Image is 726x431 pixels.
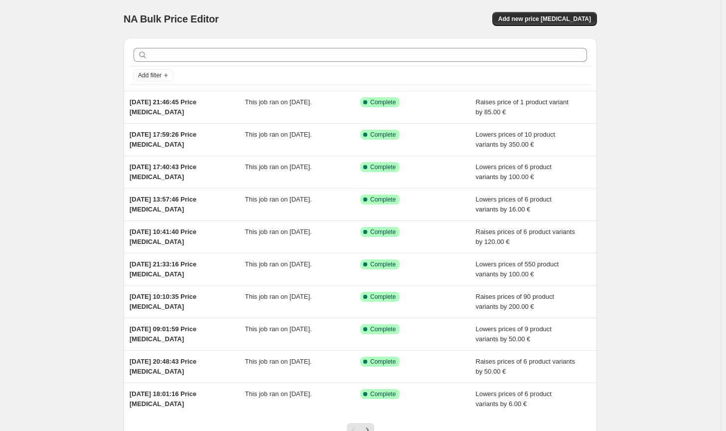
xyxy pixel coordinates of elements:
[138,71,161,79] span: Add filter
[245,196,312,203] span: This job ran on [DATE].
[370,358,396,366] span: Complete
[370,293,396,301] span: Complete
[130,196,196,213] span: [DATE] 13:57:46 Price [MEDICAL_DATA]
[476,293,555,310] span: Raises prices of 90 product variants by 200.00 €
[245,163,312,171] span: This job ran on [DATE].
[476,228,575,245] span: Raises prices of 6 product variants by 120.00 €
[370,260,396,268] span: Complete
[476,358,575,375] span: Raises prices of 6 product variants by 50.00 €
[476,390,552,408] span: Lowers prices of 6 product variants by 6.00 €
[476,98,569,116] span: Raises price of 1 product variant by 85.00 €
[498,15,591,23] span: Add new price [MEDICAL_DATA]
[370,228,396,236] span: Complete
[245,98,312,106] span: This job ran on [DATE].
[130,260,196,278] span: [DATE] 21:33:16 Price [MEDICAL_DATA]
[130,325,196,343] span: [DATE] 09:01:59 Price [MEDICAL_DATA]
[245,260,312,268] span: This job ran on [DATE].
[370,131,396,139] span: Complete
[245,131,312,138] span: This job ran on [DATE].
[245,390,312,398] span: This job ran on [DATE].
[245,325,312,333] span: This job ran on [DATE].
[492,12,597,26] button: Add new price [MEDICAL_DATA]
[370,163,396,171] span: Complete
[245,293,312,300] span: This job ran on [DATE].
[130,358,196,375] span: [DATE] 20:48:43 Price [MEDICAL_DATA]
[124,13,219,24] span: NA Bulk Price Editor
[370,98,396,106] span: Complete
[370,196,396,204] span: Complete
[476,325,552,343] span: Lowers prices of 9 product variants by 50.00 €
[245,358,312,365] span: This job ran on [DATE].
[476,131,556,148] span: Lowers prices of 10 product variants by 350.00 €
[134,69,173,81] button: Add filter
[130,390,196,408] span: [DATE] 18:01:16 Price [MEDICAL_DATA]
[476,260,559,278] span: Lowers prices of 550 product variants by 100.00 €
[130,228,196,245] span: [DATE] 10:41:40 Price [MEDICAL_DATA]
[370,390,396,398] span: Complete
[130,163,196,181] span: [DATE] 17:40:43 Price [MEDICAL_DATA]
[476,196,552,213] span: Lowers prices of 6 product variants by 16.00 €
[370,325,396,333] span: Complete
[245,228,312,235] span: This job ran on [DATE].
[130,131,196,148] span: [DATE] 17:59:26 Price [MEDICAL_DATA]
[476,163,552,181] span: Lowers prices of 6 product variants by 100.00 €
[130,98,196,116] span: [DATE] 21:46:45 Price [MEDICAL_DATA]
[130,293,196,310] span: [DATE] 10:10:35 Price [MEDICAL_DATA]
